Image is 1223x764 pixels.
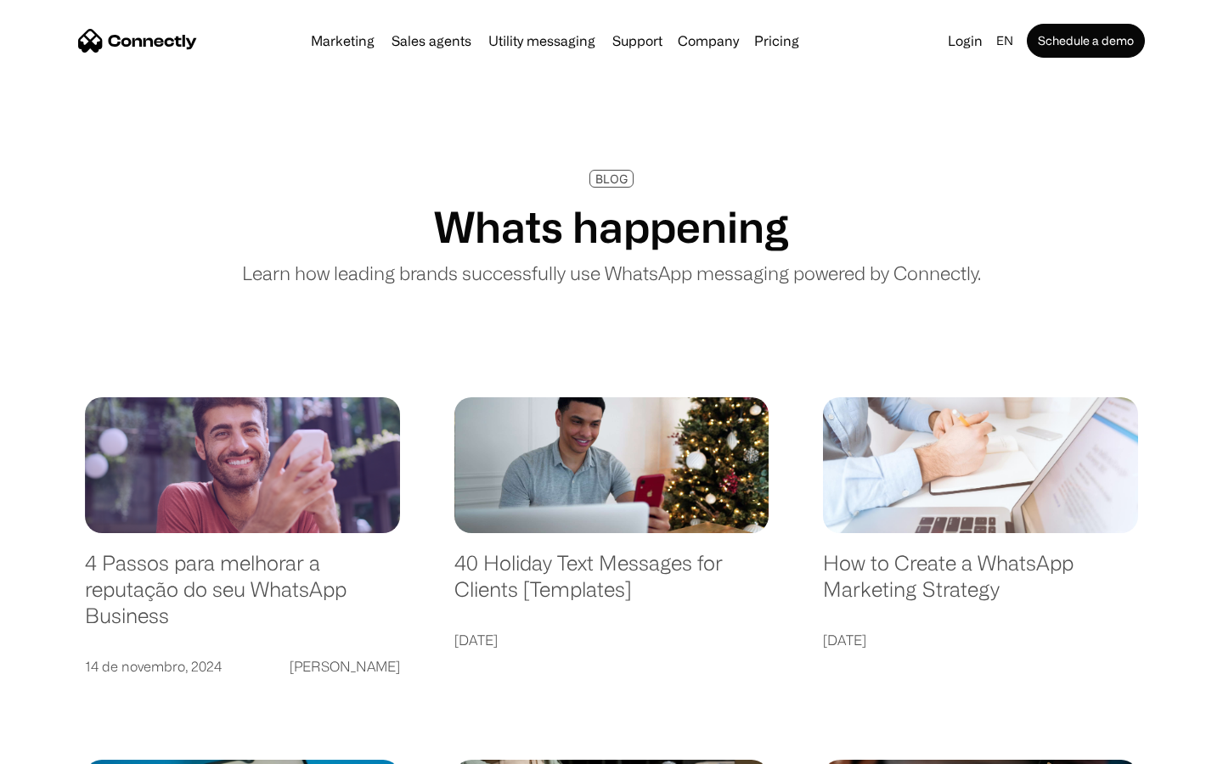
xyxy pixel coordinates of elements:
a: Pricing [747,34,806,48]
div: en [996,29,1013,53]
div: [DATE] [823,628,866,652]
a: How to Create a WhatsApp Marketing Strategy [823,550,1138,619]
a: Utility messaging [482,34,602,48]
a: Schedule a demo [1027,24,1145,58]
p: Learn how leading brands successfully use WhatsApp messaging powered by Connectly. [242,259,981,287]
div: [PERSON_NAME] [290,654,400,678]
a: Marketing [304,34,381,48]
h1: Whats happening [434,201,789,252]
div: [DATE] [454,628,498,652]
div: BLOG [595,172,628,185]
ul: Language list [34,734,102,758]
a: Login [941,29,989,53]
a: 40 Holiday Text Messages for Clients [Templates] [454,550,769,619]
a: Support [606,34,669,48]
a: Sales agents [385,34,478,48]
div: 14 de novembro, 2024 [85,654,222,678]
aside: Language selected: English [17,734,102,758]
div: Company [678,29,739,53]
a: 4 Passos para melhorar a reputação do seu WhatsApp Business [85,550,400,645]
